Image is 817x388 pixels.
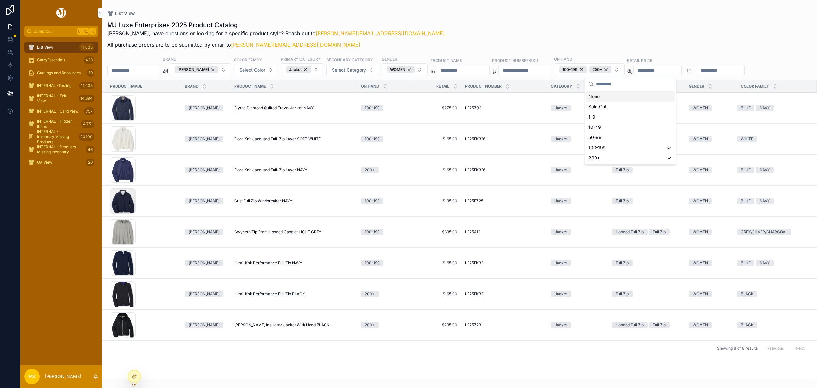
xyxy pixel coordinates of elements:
[37,58,65,63] span: Core/Essentials
[234,167,307,173] span: Flora Knit Jacquard Full-Zip Layer NAVY
[86,159,94,166] div: 26
[365,136,379,142] div: 100-199
[586,102,675,112] div: Sold Out
[612,291,681,297] a: Full Zip
[465,167,543,173] a: LF25EK326
[332,67,366,73] span: Select Category
[37,83,71,88] span: INTERNAL -Testing
[689,260,733,266] a: WOMEN
[365,198,379,204] div: 100-199
[79,95,94,102] div: 14,894
[737,260,809,266] a: BLUENAVY
[555,105,567,111] div: Jacket
[281,56,320,62] label: Primary Category
[234,84,266,89] span: Product Name
[436,84,449,89] span: Retail
[417,260,457,266] span: $165.00
[465,84,502,89] span: Product Number
[361,291,409,297] a: 200+
[163,56,176,62] label: Brand
[741,198,751,204] div: BLUE
[465,198,483,204] span: LF25EZ25
[185,229,227,235] a: [PERSON_NAME]
[234,260,353,266] a: Lumi-Knit Performance Full Zip NAVY
[316,30,445,36] a: [PERSON_NAME][EMAIL_ADDRESS][DOMAIN_NAME]
[689,198,733,204] a: WOMEN
[555,136,567,142] div: Jacket
[29,373,35,380] span: PS
[24,54,98,66] a: Core/Essentials423
[185,105,227,111] a: [PERSON_NAME]
[24,67,98,79] a: Catalogs and Resources19
[737,198,809,204] a: BLUENAVY
[37,160,52,165] span: QA View
[234,229,353,235] a: Gwyneth Zip Front Hooded Capelet LIGHT GREY
[589,66,611,73] div: 200+
[741,167,751,173] div: BLUE
[585,90,676,164] div: Suggestions
[465,105,543,111] a: LF25Z02
[417,167,457,173] a: $165.00
[555,322,567,328] div: Jacket
[37,119,79,129] span: INTERNAL - Hidden Items
[741,291,753,297] div: BLACK
[115,10,135,17] span: List View
[741,229,788,235] div: GREY/SILVER/CHARCOAL
[555,260,567,266] div: Jacket
[234,57,262,63] label: Color Family
[361,167,409,173] a: 200+
[551,322,604,328] a: Jacket
[326,57,373,63] label: Secondary Category
[616,260,629,266] div: Full Zip
[387,66,415,73] button: Unselect WOMEN
[465,229,480,235] span: LF25A12
[81,120,94,128] div: 4,751
[87,69,94,77] div: 19
[24,144,98,155] a: INTERNAL - Products Missing Inventory46
[37,93,76,104] span: INTERNAL - Edit View
[627,58,652,63] label: Retail Price
[417,136,457,142] a: $165.00
[79,133,94,141] div: 20,100
[79,43,94,51] div: 11,005
[189,136,220,142] div: [PERSON_NAME]
[586,122,675,132] div: 10-49
[286,66,311,73] div: Jacket
[382,63,428,76] button: Select Button
[234,105,353,111] a: Blythe Diamond Quilted Travel Jacket NAVY
[361,229,409,235] a: 100-199
[465,260,485,266] span: LF25EK321
[234,291,353,297] a: Lumi-Knit Performance Full Zip BLACK
[616,229,644,235] div: Hooded Full Zip
[107,20,445,29] h1: MJ Luxe Enterprises 2025 Product Catalog
[185,167,227,173] a: [PERSON_NAME]
[612,198,681,204] a: Full Zip
[107,10,135,17] a: List View
[586,143,675,153] div: 100-199
[741,322,753,328] div: BLACK
[693,167,708,173] div: WOMEN
[693,291,708,297] div: WOMEN
[417,229,457,235] span: $395.00
[616,167,629,173] div: Full Zip
[616,291,629,297] div: Full Zip
[612,167,681,173] a: Full Zip
[417,322,457,328] span: $295.00
[79,82,94,89] div: 11,005
[234,64,278,76] button: Select Button
[417,198,457,204] a: $195.00
[555,167,567,173] div: Jacket
[234,322,329,328] span: [PERSON_NAME] Insulated Jacket With Hood BLACK
[689,84,704,89] span: Gender
[737,229,809,235] a: GREY/SILVER/CHARCOAL
[555,291,567,297] div: Jacket
[365,229,379,235] div: 100-199
[24,93,98,104] a: INTERNAL - Edit View14,894
[555,198,567,204] div: Jacket
[77,28,89,35] span: Ctrl
[465,322,543,328] a: LF25Z23
[465,260,543,266] a: LF25EK321
[37,109,79,114] span: INTERNAL - Card View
